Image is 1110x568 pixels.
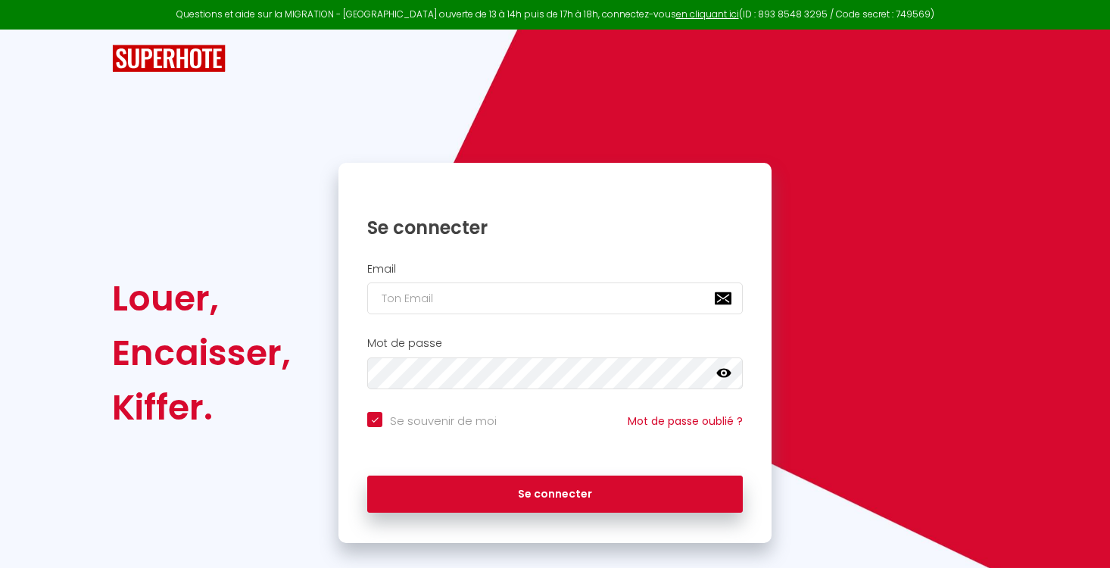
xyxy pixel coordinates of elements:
input: Ton Email [367,282,743,314]
div: Louer, [112,271,291,326]
h1: Se connecter [367,216,743,239]
h2: Mot de passe [367,337,743,350]
div: Encaisser, [112,326,291,380]
div: Kiffer. [112,380,291,435]
button: Se connecter [367,476,743,513]
a: en cliquant ici [676,8,739,20]
img: SuperHote logo [112,45,226,73]
a: Mot de passe oublié ? [628,414,743,429]
h2: Email [367,263,743,276]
